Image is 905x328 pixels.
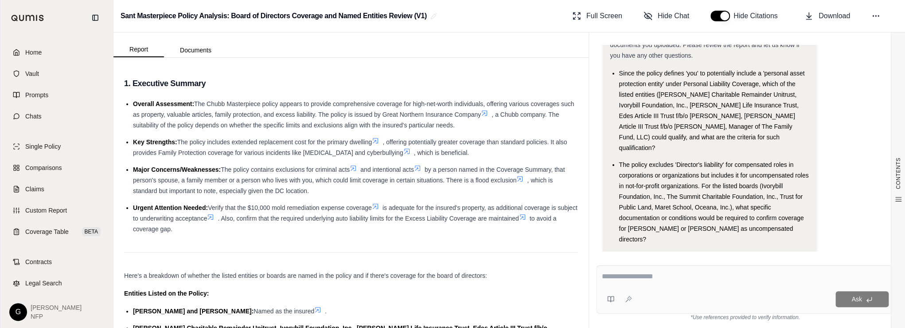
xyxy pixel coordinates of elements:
span: Hide Citations [733,11,783,21]
span: BETA [82,227,101,236]
span: . Also, confirm that the required underlying auto liability limits for the Excess Liability Cover... [218,215,519,222]
a: Claims [6,179,108,199]
span: [PERSON_NAME] [31,303,82,312]
span: Chats [25,112,42,121]
span: Coverage Table [25,227,69,236]
a: Custom Report [6,201,108,220]
span: [PERSON_NAME] and [PERSON_NAME]: [133,308,254,315]
span: Hide Chat [658,11,689,21]
span: Named as the insured [254,308,314,315]
span: Major Concerns/Weaknesses: [133,166,221,173]
a: Chats [6,107,108,126]
button: Collapse sidebar [88,11,102,25]
button: Full Screen [569,7,626,25]
span: Home [25,48,42,57]
span: The policy excludes 'Director's liability' for compensated roles in corporations or organizations... [619,161,809,243]
span: Since the policy defines 'you' to potentially include a 'personal asset protection entity' under ... [619,70,805,151]
span: CONTENTS [895,158,902,189]
span: , which is beneficial. [414,149,469,156]
a: Vault [6,64,108,83]
a: Single Policy [6,137,108,156]
a: Legal Search [6,273,108,293]
div: G [9,303,27,321]
span: Verify that the $10,000 mold remediation expense coverage [208,204,372,211]
span: Claims [25,185,44,194]
span: The Chubb Masterpiece policy appears to provide comprehensive coverage for high-net-worth individ... [133,100,574,118]
span: The policy contains exclusions for criminal acts [221,166,350,173]
span: Here's a breakdown of whether the listed entities or boards are named in the policy and if there'... [124,272,487,279]
button: Ask [835,291,889,307]
span: Legal Search [25,279,62,288]
span: Overall Assessment: [133,100,194,107]
span: The policy includes extended replacement cost for the primary dwelling [177,138,372,146]
span: and intentional acts [360,166,414,173]
img: Qumis Logo [11,15,44,21]
span: . [325,308,327,315]
div: *Use references provided to verify information. [596,314,894,321]
span: Download [819,11,850,21]
span: Prompts [25,91,48,99]
h3: 1. Executive Summary [124,75,578,91]
span: Custom Report [25,206,67,215]
span: Single Policy [25,142,61,151]
span: Urgent Attention Needed: [133,204,208,211]
a: Coverage TableBETA [6,222,108,241]
span: Full Screen [586,11,622,21]
a: Comparisons [6,158,108,178]
a: Contracts [6,252,108,272]
span: Key Strengths: [133,138,177,146]
button: Hide Chat [640,7,693,25]
button: Report [113,42,164,57]
button: Download [801,7,854,25]
h2: Sant Masterpiece Policy Analysis: Board of Directors Coverage and Named Entities Review (V1) [121,8,427,24]
strong: Entities Listed on the Policy: [124,290,209,297]
span: Hi [PERSON_NAME] 👋 - We have generated a report based on the documents you uploaded. Please revie... [610,31,800,59]
span: Comparisons [25,163,62,172]
span: Contracts [25,257,52,266]
span: is adequate for the insured's property, as additional coverage is subject to underwriting acceptance [133,204,577,222]
button: Documents [164,43,227,57]
a: Home [6,43,108,62]
span: Vault [25,69,39,78]
a: Prompts [6,85,108,105]
span: Ask [851,296,862,303]
span: NFP [31,312,82,321]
